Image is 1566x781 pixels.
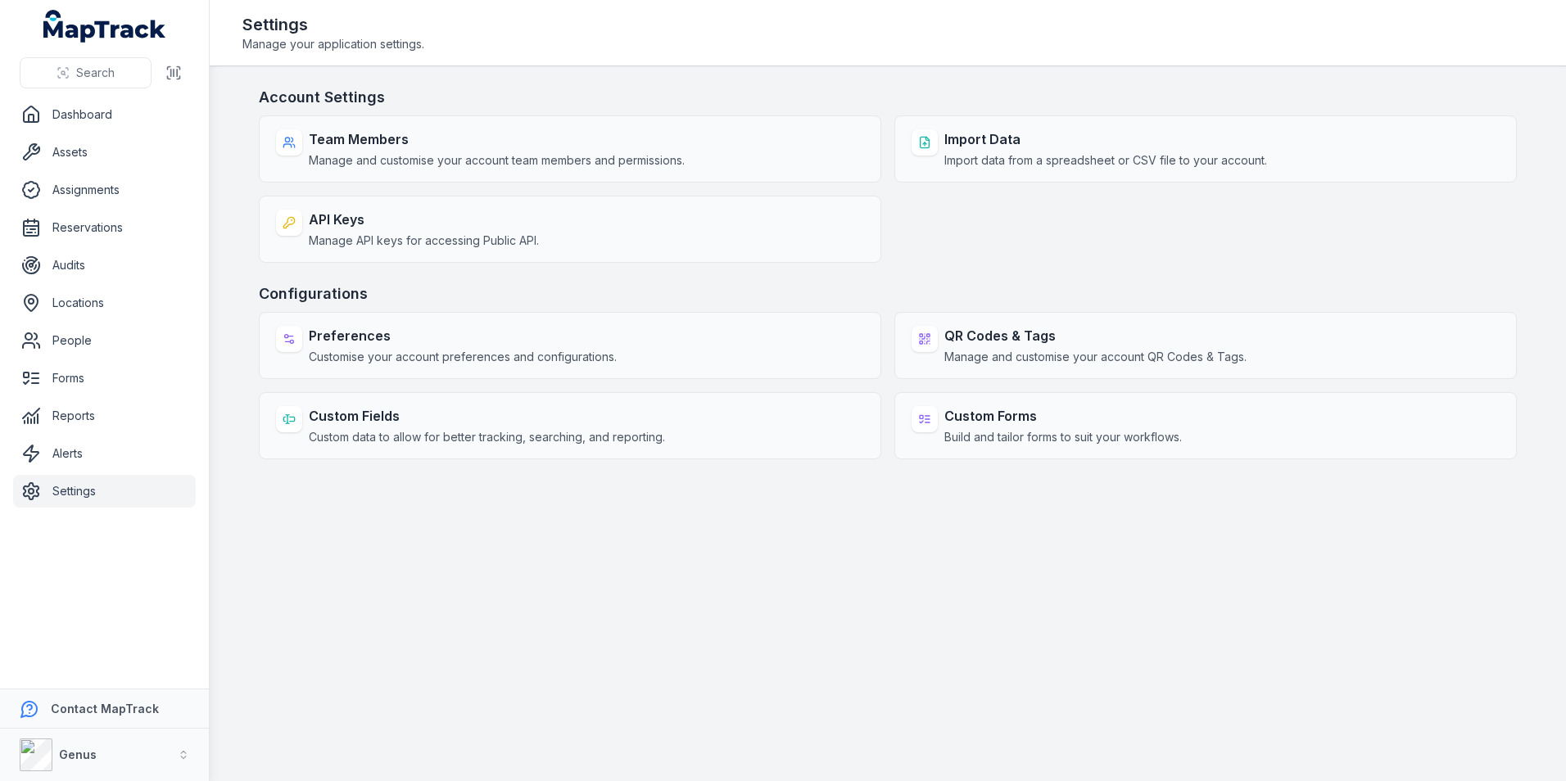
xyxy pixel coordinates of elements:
[259,392,881,459] a: Custom FieldsCustom data to allow for better tracking, searching, and reporting.
[259,115,881,183] a: Team MembersManage and customise your account team members and permissions.
[944,406,1182,426] strong: Custom Forms
[13,98,196,131] a: Dashboard
[944,429,1182,445] span: Build and tailor forms to suit your workflows.
[242,36,424,52] span: Manage your application settings.
[309,349,617,365] span: Customise your account preferences and configurations.
[43,10,166,43] a: MapTrack
[59,747,97,761] strong: Genus
[13,400,196,432] a: Reports
[944,129,1267,149] strong: Import Data
[13,136,196,169] a: Assets
[13,174,196,206] a: Assignments
[944,349,1247,365] span: Manage and customise your account QR Codes & Tags.
[13,437,196,470] a: Alerts
[309,326,617,345] strong: Preferences
[259,196,881,263] a: API KeysManage API keys for accessing Public API.
[944,152,1267,169] span: Import data from a spreadsheet or CSV file to your account.
[894,115,1517,183] a: Import DataImport data from a spreadsheet or CSV file to your account.
[51,702,159,716] strong: Contact MapTrack
[309,429,665,445] span: Custom data to allow for better tracking, searching, and reporting.
[13,362,196,395] a: Forms
[259,282,1517,305] h3: Configurations
[13,211,196,244] a: Reservations
[13,249,196,282] a: Audits
[309,152,685,169] span: Manage and customise your account team members and permissions.
[259,86,1517,109] h3: Account Settings
[309,129,685,149] strong: Team Members
[944,326,1247,345] strong: QR Codes & Tags
[894,392,1517,459] a: Custom FormsBuild and tailor forms to suit your workflows.
[20,57,152,88] button: Search
[242,13,424,36] h2: Settings
[13,475,196,508] a: Settings
[13,324,196,357] a: People
[309,232,539,249] span: Manage API keys for accessing Public API.
[309,406,665,426] strong: Custom Fields
[259,312,881,379] a: PreferencesCustomise your account preferences and configurations.
[894,312,1517,379] a: QR Codes & TagsManage and customise your account QR Codes & Tags.
[76,65,115,81] span: Search
[309,210,539,229] strong: API Keys
[13,287,196,319] a: Locations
